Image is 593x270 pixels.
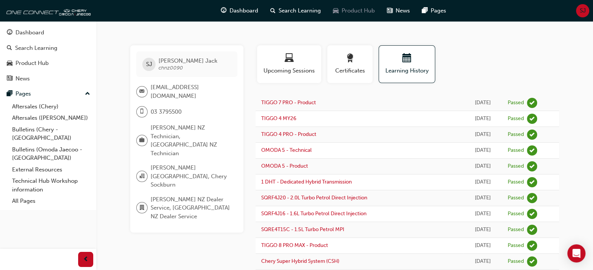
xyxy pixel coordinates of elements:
div: Dashboard [15,28,44,37]
span: prev-icon [83,255,89,264]
div: Passed [508,194,524,202]
div: Passed [508,242,524,249]
span: News [396,6,410,15]
a: External Resources [9,164,93,176]
span: learningRecordVerb_PASS-icon [527,225,537,235]
a: guage-iconDashboard [215,3,264,19]
a: Search Learning [3,41,93,55]
span: learningRecordVerb_PASS-icon [527,241,537,251]
div: Thu Sep 11 2025 12:36:00 GMT+1200 (New Zealand Standard Time) [469,99,497,107]
span: Dashboard [229,6,258,15]
span: learningRecordVerb_PASS-icon [527,193,537,203]
span: organisation-icon [139,171,145,181]
span: SJ [146,60,152,69]
span: learningRecordVerb_PASS-icon [527,114,537,124]
div: Search Learning [15,44,57,52]
a: 1 DHT - Dedicated Hybrid Transmission [261,179,352,185]
span: [EMAIL_ADDRESS][DOMAIN_NAME] [151,83,231,100]
a: Product Hub [3,56,93,70]
button: Upcoming Sessions [257,45,321,83]
a: TIGGO 4 PRO - Product [261,131,316,137]
span: learningRecordVerb_PASS-icon [527,145,537,156]
span: [PERSON_NAME] [GEOGRAPHIC_DATA], Chery Sockburn [151,164,231,189]
a: News [3,72,93,86]
span: Upcoming Sessions [263,66,316,75]
span: search-icon [7,45,12,52]
button: Pages [3,87,93,101]
a: TIGGO 7 PRO - Product [261,99,316,106]
div: Wed Sep 10 2025 15:46:13 GMT+1200 (New Zealand Standard Time) [469,130,497,139]
span: news-icon [7,76,12,82]
span: chnz0090 [159,65,183,71]
span: 03 3795500 [151,108,182,116]
div: Passed [508,210,524,218]
span: car-icon [7,60,12,67]
button: SJ [576,4,589,17]
span: learningRecordVerb_PASS-icon [527,161,537,171]
a: pages-iconPages [416,3,452,19]
div: Passed [508,258,524,265]
span: SJ [580,6,586,15]
a: Dashboard [3,26,93,40]
div: Tue Sep 09 2025 12:56:06 GMT+1200 (New Zealand Standard Time) [469,194,497,202]
div: Passed [508,131,524,138]
div: Pages [15,89,31,98]
span: learningRecordVerb_PASS-icon [527,209,537,219]
span: laptop-icon [285,54,294,64]
div: News [15,74,30,83]
span: [PERSON_NAME] Jack [159,57,217,64]
span: learningRecordVerb_PASS-icon [527,256,537,267]
button: Learning History [379,45,435,83]
span: learningRecordVerb_PASS-icon [527,177,537,187]
button: DashboardSearch LearningProduct HubNews [3,24,93,87]
span: mobile-icon [139,107,145,117]
span: email-icon [139,87,145,97]
a: Chery Super Hybrid System (CSH) [261,258,339,264]
a: car-iconProduct Hub [327,3,381,19]
a: OMODA 5 - Technical [261,147,312,153]
a: SQRE4T15C - 1.5L Turbo Petrol MPI [261,226,344,233]
span: Learning History [385,66,429,75]
span: Product Hub [342,6,375,15]
div: Product Hub [15,59,49,68]
span: guage-icon [221,6,226,15]
div: Passed [508,179,524,186]
div: Mon Aug 18 2025 07:55:01 GMT+1200 (New Zealand Standard Time) [469,241,497,250]
img: oneconnect [4,3,91,18]
span: Search Learning [279,6,321,15]
span: department-icon [139,203,145,213]
span: [PERSON_NAME] NZ Technician, [GEOGRAPHIC_DATA] NZ Technician [151,123,231,157]
span: learningRecordVerb_PASS-icon [527,98,537,108]
a: Aftersales ([PERSON_NAME]) [9,112,93,124]
span: car-icon [333,6,339,15]
a: Aftersales (Chery) [9,101,93,113]
span: Pages [431,6,446,15]
div: Thu Aug 28 2025 11:03:41 GMT+1200 (New Zealand Standard Time) [469,225,497,234]
div: Passed [508,115,524,122]
div: Passed [508,226,524,233]
span: briefcase-icon [139,136,145,145]
a: Bulletins (Omoda Jaecoo - [GEOGRAPHIC_DATA]) [9,144,93,164]
div: Tue Sep 09 2025 15:42:58 GMT+1200 (New Zealand Standard Time) [469,146,497,155]
div: Tue Sep 09 2025 12:54:13 GMT+1200 (New Zealand Standard Time) [469,210,497,218]
div: Wed Aug 13 2025 08:01:32 GMT+1200 (New Zealand Standard Time) [469,257,497,266]
a: TIGGO 8 PRO MAX - Product [261,242,328,248]
a: TIGGO 4 MY26 [261,115,296,122]
span: news-icon [387,6,393,15]
span: calendar-icon [402,54,411,64]
span: search-icon [270,6,276,15]
div: Passed [508,163,524,170]
a: SQRF4J20 - 2.0L Turbo Petrol Direct Injection [261,194,367,201]
div: Tue Sep 09 2025 13:31:55 GMT+1200 (New Zealand Standard Time) [469,162,497,171]
span: Certificates [333,66,367,75]
span: learningRecordVerb_PASS-icon [527,130,537,140]
div: Tue Sep 09 2025 13:16:00 GMT+1200 (New Zealand Standard Time) [469,178,497,187]
span: award-icon [345,54,354,64]
div: Wed Sep 10 2025 16:05:55 GMT+1200 (New Zealand Standard Time) [469,114,497,123]
div: Open Intercom Messenger [567,244,585,262]
span: pages-icon [7,91,12,97]
div: Passed [508,99,524,106]
a: SQRF4J16 - 1.6L Turbo Petrol Direct Injection [261,210,367,217]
